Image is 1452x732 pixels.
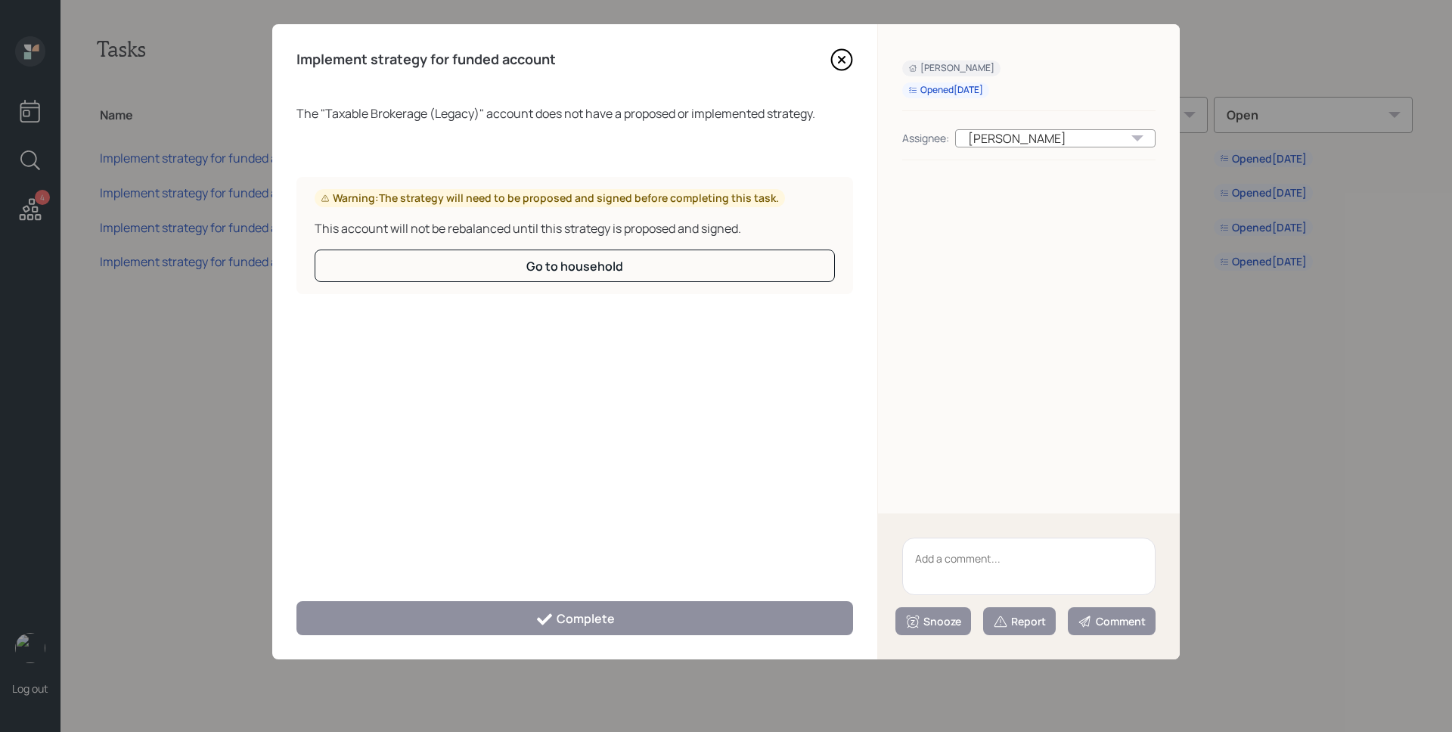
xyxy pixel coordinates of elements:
[993,614,1046,629] div: Report
[1068,607,1156,635] button: Comment
[535,610,615,628] div: Complete
[315,219,835,237] div: This account will not be rebalanced until this strategy is proposed and signed.
[895,607,971,635] button: Snooze
[315,250,835,282] button: Go to household
[955,129,1156,147] div: [PERSON_NAME]
[1078,614,1146,629] div: Comment
[526,258,623,274] div: Go to household
[902,130,949,146] div: Assignee:
[908,62,994,75] div: [PERSON_NAME]
[905,614,961,629] div: Snooze
[908,84,983,97] div: Opened [DATE]
[321,191,779,206] div: Warning: The strategy will need to be proposed and signed before completing this task.
[296,51,556,68] h4: Implement strategy for funded account
[296,104,853,123] div: The " Taxable Brokerage (Legacy) " account does not have a proposed or implemented strategy.
[296,601,853,635] button: Complete
[983,607,1056,635] button: Report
